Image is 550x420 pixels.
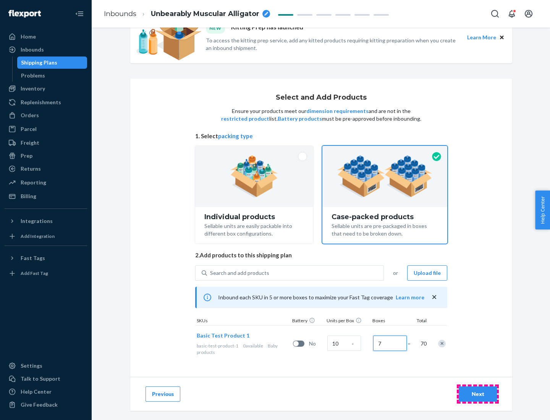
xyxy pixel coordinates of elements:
[197,342,290,355] div: Baby products
[5,190,87,202] a: Billing
[151,9,259,19] span: Unbearably Muscular Alligator
[438,340,446,347] div: Remove Item
[146,386,180,402] button: Previous
[5,44,87,56] a: Inbounds
[5,373,87,385] a: Talk to Support
[21,46,44,53] div: Inbounds
[231,23,303,33] p: Kitting Prep has launched
[5,176,87,189] a: Reporting
[72,6,87,21] button: Close Navigation
[408,340,415,347] span: =
[419,340,427,347] span: 70
[521,6,536,21] button: Open account menu
[5,31,87,43] a: Home
[21,192,36,200] div: Billing
[21,152,32,160] div: Prep
[373,336,407,351] input: Number of boxes
[197,332,249,339] button: Basic Test Product 1
[195,132,447,140] span: 1. Select
[276,94,367,102] h1: Select and Add Products
[21,179,46,186] div: Reporting
[21,72,45,79] div: Problems
[206,37,460,52] p: To access the kitting prep service, add any kitted products requiring kitting preparation when yo...
[206,23,225,33] div: NEW
[17,57,87,69] a: Shipping Plans
[21,99,61,106] div: Replenishments
[409,317,428,325] div: Total
[5,150,87,162] a: Prep
[21,254,45,262] div: Fast Tags
[21,125,37,133] div: Parcel
[204,221,304,237] div: Sellable units are easily packable into different box configurations.
[291,317,325,325] div: Battery
[21,85,45,92] div: Inventory
[210,269,269,277] div: Search and add products
[21,33,36,40] div: Home
[5,215,87,227] button: Integrations
[5,82,87,95] a: Inventory
[309,340,324,347] span: No
[5,123,87,135] a: Parcel
[221,115,269,123] button: restricted product
[337,155,432,197] img: case-pack.59cecea509d18c883b923b81aeac6d0b.png
[5,96,87,108] a: Replenishments
[21,233,55,239] div: Add Integration
[459,386,497,402] button: Next
[5,230,87,242] a: Add Integration
[21,139,39,147] div: Freight
[21,388,52,396] div: Help Center
[487,6,503,21] button: Open Search Box
[195,287,447,308] div: Inbound each SKU in 5 or more boxes to maximize your Fast Tag coverage
[220,107,422,123] p: Ensure your products meet our and are not in the list. must be pre-approved before inbounding.
[327,336,361,351] input: Case Quantity
[467,33,496,42] button: Learn More
[5,386,87,398] a: Help Center
[21,401,58,409] div: Give Feedback
[195,251,447,259] span: 2. Add products to this shipping plan
[21,362,42,370] div: Settings
[407,265,447,281] button: Upload file
[21,270,48,276] div: Add Fast Tag
[430,293,438,301] button: close
[204,213,304,221] div: Individual products
[332,213,438,221] div: Case-packed products
[535,191,550,229] button: Help Center
[98,3,276,25] ol: breadcrumbs
[21,111,39,119] div: Orders
[325,317,371,325] div: Units per Box
[371,317,409,325] div: Boxes
[21,165,41,173] div: Returns
[21,59,57,66] div: Shipping Plans
[104,10,136,18] a: Inbounds
[195,317,291,325] div: SKUs
[278,115,322,123] button: Battery products
[218,132,253,140] button: packing type
[498,33,506,42] button: Close
[243,343,263,349] span: 0 available
[396,294,424,301] button: Learn more
[332,221,438,237] div: Sellable units are pre-packaged in boxes that need to be broken down.
[5,399,87,411] button: Give Feedback
[306,107,369,115] button: dimension requirements
[465,390,490,398] div: Next
[230,155,278,197] img: individual-pack.facf35554cb0f1810c75b2bd6df2d64e.png
[21,375,60,383] div: Talk to Support
[5,267,87,279] a: Add Fast Tag
[21,217,53,225] div: Integrations
[504,6,519,21] button: Open notifications
[197,343,238,349] span: basic-test-product-1
[5,252,87,264] button: Fast Tags
[5,137,87,149] a: Freight
[5,360,87,372] a: Settings
[5,109,87,121] a: Orders
[5,163,87,175] a: Returns
[393,269,398,277] span: or
[17,69,87,82] a: Problems
[8,10,41,18] img: Flexport logo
